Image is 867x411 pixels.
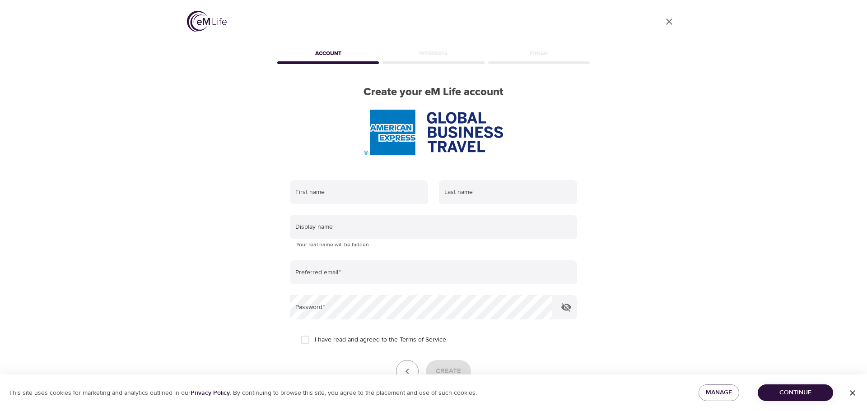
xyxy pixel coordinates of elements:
span: Continue [765,387,826,398]
p: Your real name will be hidden. [296,240,571,249]
img: AmEx%20GBT%20logo.png [364,110,503,155]
button: Manage [699,384,739,401]
span: I have read and agreed to the [315,335,446,345]
button: Continue [758,384,833,401]
a: close [658,11,680,32]
img: logo [187,11,227,32]
span: Manage [706,387,732,398]
a: Terms of Service [400,335,446,345]
h2: Create your eM Life account [275,86,592,99]
a: Privacy Policy [191,389,230,397]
